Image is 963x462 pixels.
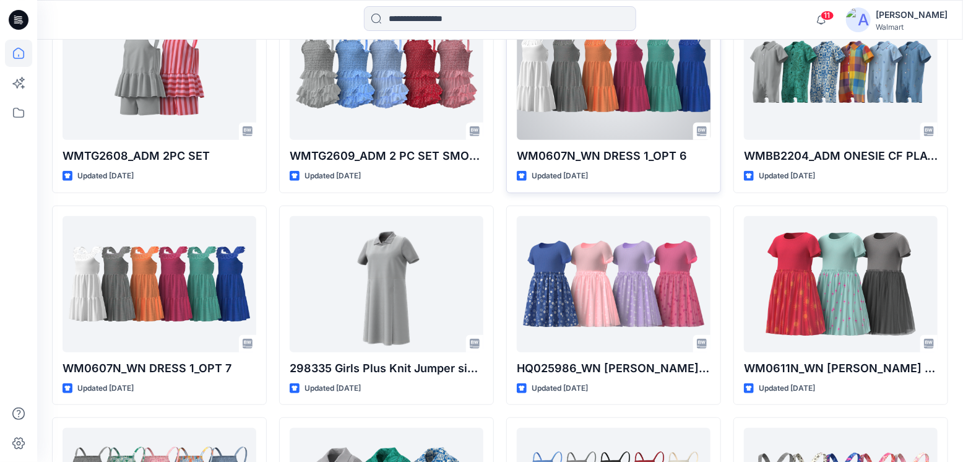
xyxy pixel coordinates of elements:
[744,360,938,377] p: WM0611N_WN [PERSON_NAME] DRESS.
[759,170,815,183] p: Updated [DATE]
[744,147,938,165] p: WMBB2204_ADM ONESIE CF PLACKET
[63,147,256,165] p: WMTG2608_ADM 2PC SET
[304,170,361,183] p: Updated [DATE]
[63,4,256,140] a: WMTG2608_ADM 2PC SET
[821,11,834,20] span: 11
[63,216,256,352] a: WM0607N_WN DRESS 1_OPT 7
[77,382,134,395] p: Updated [DATE]
[532,382,588,395] p: Updated [DATE]
[532,170,588,183] p: Updated [DATE]
[304,382,361,395] p: Updated [DATE]
[517,147,710,165] p: WM0607N_WN DRESS 1_OPT 6
[290,360,483,377] p: 298335 Girls Plus Knit Jumper size 12P
[744,216,938,352] a: WM0611N_WN SS TUTU DRESS.
[517,216,710,352] a: HQ025986_WN SS TUTU DRESS _ OXL
[744,4,938,140] a: WMBB2204_ADM ONESIE CF PLACKET
[77,170,134,183] p: Updated [DATE]
[290,216,483,352] a: 298335 Girls Plus Knit Jumper size 12P
[517,360,710,377] p: HQ025986_WN [PERSON_NAME] DRESS _ OXL
[759,382,815,395] p: Updated [DATE]
[517,4,710,140] a: WM0607N_WN DRESS 1_OPT 6
[846,7,871,32] img: avatar
[290,147,483,165] p: WMTG2609_ADM 2 PC SET SMOCKING TOP colorways update 7.21
[876,7,948,22] div: [PERSON_NAME]
[290,4,483,140] a: WMTG2609_ADM 2 PC SET SMOCKING TOP colorways update 7.21
[63,360,256,377] p: WM0607N_WN DRESS 1_OPT 7
[876,22,948,32] div: Walmart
